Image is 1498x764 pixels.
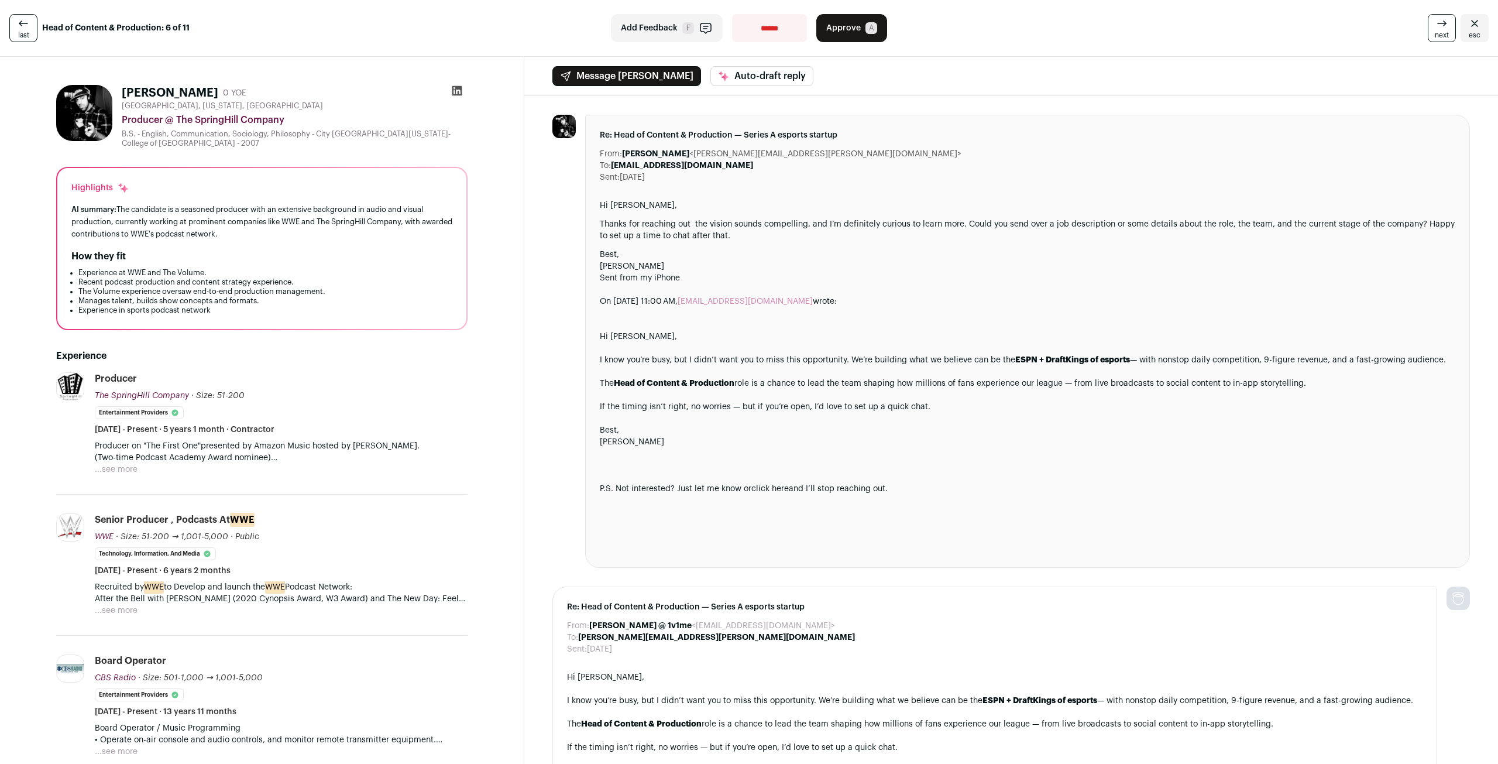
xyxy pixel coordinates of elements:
[751,485,789,493] a: click here
[600,331,1455,342] div: Hi [PERSON_NAME],
[95,581,468,593] p: Recruited by to Develop and launch the Podcast Network:
[567,718,1423,730] div: The role is a chance to lead the team shaping how millions of fans experience our league — from l...
[567,695,1423,707] div: I know you’re busy, but I didn’t want you to miss this opportunity. We’re building what we believ...
[71,203,452,240] div: The candidate is a seasoned producer with an extensive background in audio and visual production,...
[567,632,578,643] dt: To:
[144,581,164,594] mark: WWE
[95,424,274,436] span: [DATE] - Present · 5 years 1 month · Contractor
[552,115,576,138] img: 944dec8660ad292e754d886b355560a15497cda539ca28d8295fcf5446a1ecbd.jpg
[1447,587,1470,610] img: nopic.png
[600,160,611,172] dt: To:
[611,14,723,42] button: Add Feedback F
[95,674,136,682] span: CBS Radio
[42,22,190,34] strong: Head of Content & Production: 6 of 11
[95,655,166,667] div: Board Operator
[600,172,620,183] dt: Sent:
[567,742,1423,753] div: If the timing isn’t right, no worries — but if you’re open, I’d love to set up a quick chat.
[223,87,246,99] div: 0 YOE
[95,440,468,464] p: Producer on "The First One"presented by Amazon Music hosted by [PERSON_NAME]. (Two-time Podcast A...
[95,605,138,616] button: ...see more
[682,22,694,34] span: F
[265,581,285,594] mark: WWE
[600,483,1455,495] div: P.S. Not interested? Just let me know or and I’ll stop reaching out.
[116,533,228,541] span: · Size: 51-200 → 1,001-5,000
[982,697,1097,705] strong: ESPN + DraftKings of esports
[600,201,677,210] span: Hi [PERSON_NAME],
[57,373,84,400] img: 4fa85d83100aa06564d3dc811864c47c5c398e66d5c6e2b6e03eb7e61792ba44.jpg
[600,296,1455,319] blockquote: On [DATE] 11:00 AM, wrote:
[622,150,689,158] b: [PERSON_NAME]
[138,674,263,682] span: · Size: 501-1,000 → 1,001-5,000
[95,513,255,526] div: Senior Producer , Podcasts at
[95,464,138,475] button: ...see more
[552,66,701,86] button: Message [PERSON_NAME]
[95,722,468,734] p: Board Operator / Music Programming
[581,720,702,728] strong: Head of Content & Production
[611,162,753,170] b: [EMAIL_ADDRESS][DOMAIN_NAME]
[589,622,692,630] b: [PERSON_NAME] @ 1v1me
[122,113,468,127] div: Producer @ The SpringHill Company
[78,306,452,315] li: Experience in sports podcast network
[18,30,29,40] span: last
[9,14,37,42] a: last
[57,515,84,540] img: 82676b3dce251bdd82552ebe07f39c0d662174b1bcb1caebf75b2c9971125002.jpg
[95,565,231,577] span: [DATE] - Present · 6 years 2 months
[71,249,126,263] h2: How they fit
[865,22,877,34] span: A
[587,643,612,655] dd: [DATE]
[95,372,137,385] div: Producer
[600,401,1455,413] div: If the timing isn’t right, no worries — but if you’re open, I’d love to set up a quick chat.
[600,129,1455,141] span: Re: Head of Content & Production — Series A esports startup
[1015,356,1130,364] strong: ESPN + DraftKings of esports
[678,297,813,306] a: [EMAIL_ADDRESS][DOMAIN_NAME]
[600,272,1455,284] div: Sent from my iPhone
[95,593,468,605] p: After the Bell with [PERSON_NAME] (2020 Cynopsis Award, W3 Award) and The New Day: Feel the Power...
[826,22,861,34] span: Approve
[95,734,468,746] p: • Operate on-air console and audio controls, and monitor remote transmitter equipment.
[95,533,114,541] span: WWE
[600,148,622,160] dt: From:
[231,531,233,543] span: ·
[78,287,452,296] li: The Volume experience oversaw end-to-end production management.
[600,249,1455,272] p: Best, [PERSON_NAME]
[1469,30,1480,40] span: esc
[95,746,138,758] button: ...see more
[578,633,855,642] b: [PERSON_NAME][EMAIL_ADDRESS][PERSON_NAME][DOMAIN_NAME]
[78,268,452,277] li: Experience at WWE and The Volume.
[600,354,1455,366] div: I know you’re busy, but I didn’t want you to miss this opportunity. We’re building what we believ...
[567,620,589,632] dt: From:
[57,664,84,674] img: dcecb4476e3f5f2e5bb62c3d1f2b8db0ea4adee6e1796d740ee41a02ac5cdace.jpg
[95,706,236,718] span: [DATE] - Present · 13 years 11 months
[600,424,1455,436] div: Best,
[191,392,245,400] span: · Size: 51-200
[56,349,468,363] h2: Experience
[235,533,259,541] span: Public
[122,85,218,101] h1: [PERSON_NAME]
[122,129,468,148] div: B.S. - English, Communication, Sociology, Philosophy - City [GEOGRAPHIC_DATA][US_STATE]-College o...
[78,277,452,287] li: Recent podcast production and content strategy experience.
[614,379,734,388] strong: Head of Content & Production
[620,172,645,183] dd: [DATE]
[600,378,1455,389] div: The role is a chance to lead the team shaping how millions of fans experience our league — from l...
[78,296,452,306] li: Manages talent, builds show concepts and formats.
[95,406,184,419] li: Entertainment Providers
[600,218,1455,242] p: Thanks for reaching out the vision sounds compelling, and I’m definitely curious to learn more. C...
[816,14,887,42] button: Approve A
[589,620,835,632] dd: <[EMAIL_ADDRESS][DOMAIN_NAME]>
[1428,14,1456,42] a: next
[567,643,587,655] dt: Sent:
[567,672,1423,683] div: Hi [PERSON_NAME],
[95,392,189,400] span: The SpringHill Company
[122,101,323,111] span: [GEOGRAPHIC_DATA], [US_STATE], [GEOGRAPHIC_DATA]
[230,513,255,527] mark: WWE
[95,547,216,560] li: Technology, Information, and Media
[95,688,184,701] li: Entertainment Providers
[1435,30,1449,40] span: next
[71,205,116,213] span: AI summary:
[567,601,1423,613] span: Re: Head of Content & Production — Series A esports startup
[710,66,813,86] button: Auto-draft reply
[56,85,112,141] img: 944dec8660ad292e754d886b355560a15497cda539ca28d8295fcf5446a1ecbd.jpg
[1461,14,1489,42] a: Close
[621,22,678,34] span: Add Feedback
[71,182,129,194] div: Highlights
